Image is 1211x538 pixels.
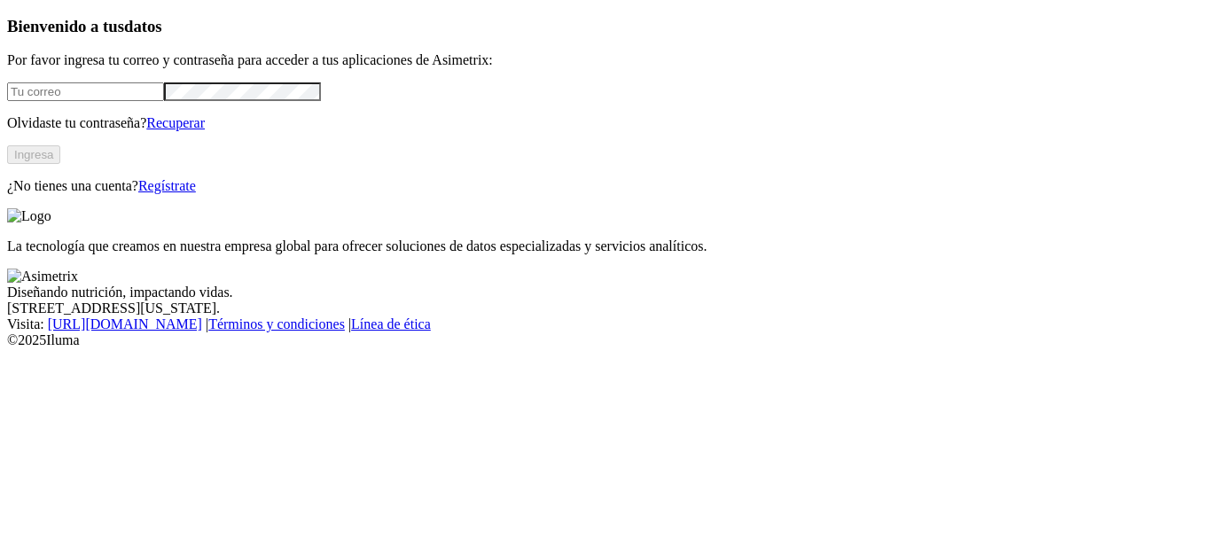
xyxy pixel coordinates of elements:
a: Recuperar [146,115,205,130]
button: Ingresa [7,145,60,164]
img: Logo [7,208,51,224]
h3: Bienvenido a tus [7,17,1204,36]
div: © 2025 Iluma [7,332,1204,348]
img: Asimetrix [7,269,78,285]
a: Línea de ética [351,316,431,331]
input: Tu correo [7,82,164,101]
a: Términos y condiciones [208,316,345,331]
p: ¿No tienes una cuenta? [7,178,1204,194]
a: [URL][DOMAIN_NAME] [48,316,202,331]
p: Olvidaste tu contraseña? [7,115,1204,131]
div: [STREET_ADDRESS][US_STATE]. [7,300,1204,316]
p: Por favor ingresa tu correo y contraseña para acceder a tus aplicaciones de Asimetrix: [7,52,1204,68]
div: Visita : | | [7,316,1204,332]
a: Regístrate [138,178,196,193]
span: datos [124,17,162,35]
div: Diseñando nutrición, impactando vidas. [7,285,1204,300]
p: La tecnología que creamos en nuestra empresa global para ofrecer soluciones de datos especializad... [7,238,1204,254]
